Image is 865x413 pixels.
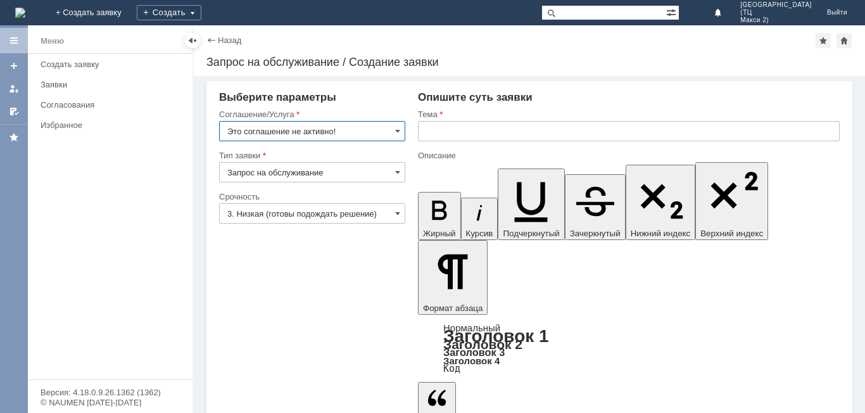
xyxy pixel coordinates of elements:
[418,91,533,103] span: Опишите суть заявки
[185,33,200,48] div: Скрыть меню
[41,120,171,130] div: Избранное
[740,16,812,24] span: Макси 2)
[418,324,840,373] div: Формат абзаца
[219,151,403,160] div: Тип заявки
[565,174,626,240] button: Зачеркнутый
[41,388,180,397] div: Версия: 4.18.0.9.26.1362 (1362)
[219,91,336,103] span: Выберите параметры
[443,337,522,352] a: Заголовок 2
[443,326,549,346] a: Заголовок 1
[219,110,403,118] div: Соглашение/Услуга
[41,398,180,407] div: © NAUMEN [DATE]-[DATE]
[4,56,24,76] a: Создать заявку
[206,56,852,68] div: Запрос на обслуживание / Создание заявки
[740,1,812,9] span: [GEOGRAPHIC_DATA]
[423,229,456,238] span: Жирный
[41,60,185,69] div: Создать заявку
[740,9,812,16] span: (ТЦ
[35,54,190,74] a: Создать заявку
[666,6,679,18] span: Расширенный поиск
[837,33,852,48] div: Сделать домашней страницей
[443,363,460,374] a: Код
[41,80,185,89] div: Заявки
[503,229,559,238] span: Подчеркнутый
[41,100,185,110] div: Согласования
[570,229,621,238] span: Зачеркнутый
[418,110,837,118] div: Тема
[4,79,24,99] a: Мои заявки
[443,346,505,358] a: Заголовок 3
[41,34,64,49] div: Меню
[218,35,241,45] a: Назад
[418,151,837,160] div: Описание
[626,165,696,240] button: Нижний индекс
[4,101,24,122] a: Мои согласования
[461,198,498,240] button: Курсив
[695,162,768,240] button: Верхний индекс
[219,193,403,201] div: Срочность
[466,229,493,238] span: Курсив
[816,33,831,48] div: Добавить в избранное
[35,75,190,94] a: Заявки
[137,5,201,20] div: Создать
[498,168,564,240] button: Подчеркнутый
[443,322,500,333] a: Нормальный
[423,303,483,313] span: Формат абзаца
[15,8,25,18] img: logo
[700,229,763,238] span: Верхний индекс
[443,355,500,366] a: Заголовок 4
[35,95,190,115] a: Согласования
[631,229,691,238] span: Нижний индекс
[15,8,25,18] a: Перейти на домашнюю страницу
[418,192,461,240] button: Жирный
[418,240,488,315] button: Формат абзаца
